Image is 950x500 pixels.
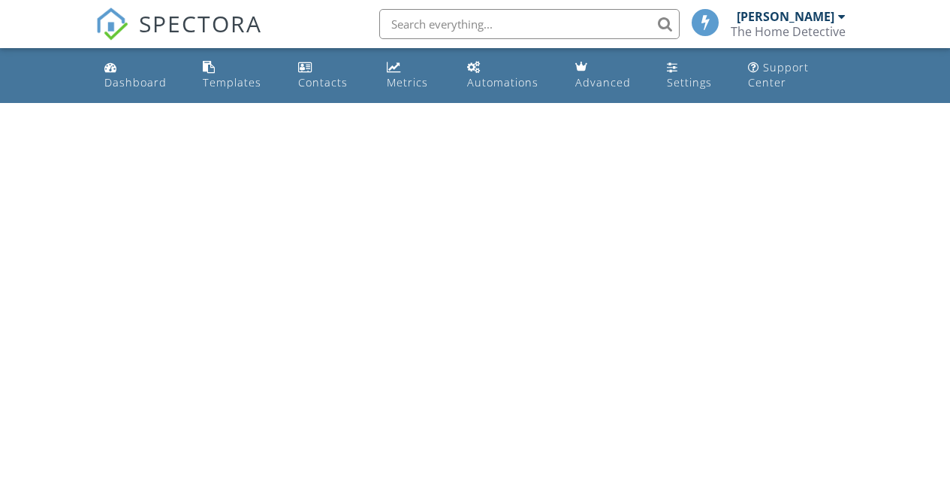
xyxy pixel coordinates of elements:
[748,60,809,89] div: Support Center
[95,20,262,52] a: SPECTORA
[298,75,348,89] div: Contacts
[467,75,538,89] div: Automations
[98,54,185,97] a: Dashboard
[379,9,680,39] input: Search everything...
[742,54,852,97] a: Support Center
[203,75,261,89] div: Templates
[95,8,128,41] img: The Best Home Inspection Software - Spectora
[667,75,712,89] div: Settings
[737,9,834,24] div: [PERSON_NAME]
[381,54,449,97] a: Metrics
[569,54,649,97] a: Advanced
[197,54,280,97] a: Templates
[575,75,631,89] div: Advanced
[292,54,368,97] a: Contacts
[661,54,730,97] a: Settings
[139,8,262,39] span: SPECTORA
[731,24,846,39] div: The Home Detective
[461,54,557,97] a: Automations (Basic)
[104,75,167,89] div: Dashboard
[387,75,428,89] div: Metrics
